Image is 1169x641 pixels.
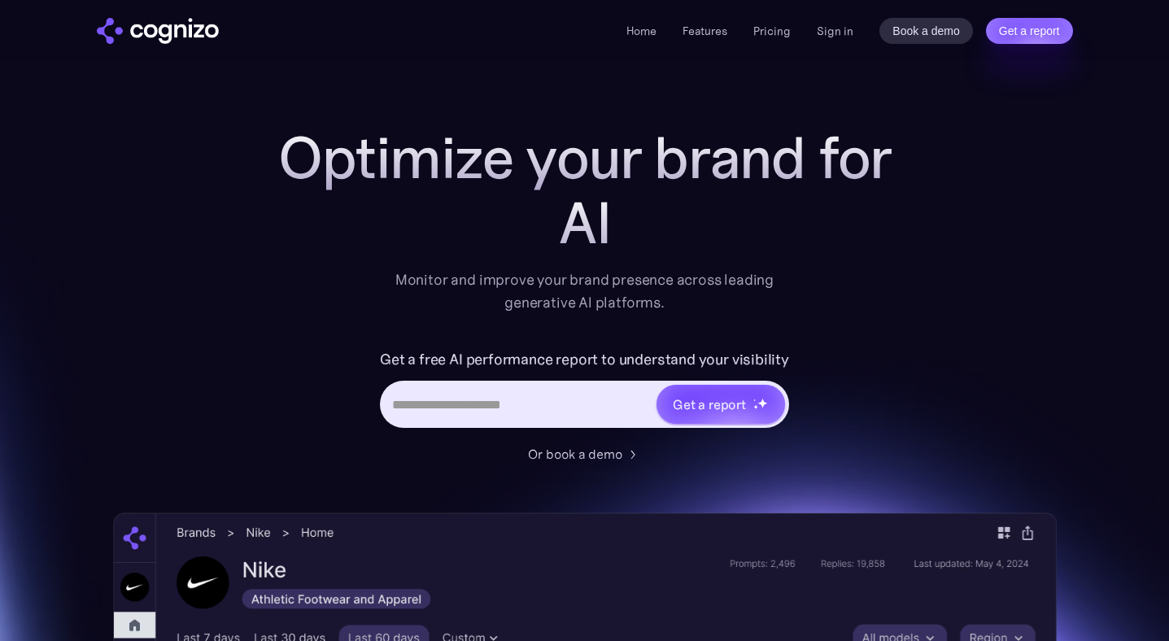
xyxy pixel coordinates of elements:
[626,24,656,38] a: Home
[97,18,219,44] img: cognizo logo
[753,24,791,38] a: Pricing
[753,399,756,401] img: star
[260,125,910,190] h1: Optimize your brand for
[879,18,973,44] a: Book a demo
[97,18,219,44] a: home
[380,347,789,436] form: Hero URL Input Form
[683,24,727,38] a: Features
[380,347,789,373] label: Get a free AI performance report to understand your visibility
[986,18,1073,44] a: Get a report
[753,404,759,410] img: star
[260,190,910,255] div: AI
[817,21,853,41] a: Sign in
[528,444,622,464] div: Or book a demo
[757,398,768,408] img: star
[528,444,642,464] a: Or book a demo
[673,395,746,414] div: Get a report
[385,268,785,314] div: Monitor and improve your brand presence across leading generative AI platforms.
[655,383,787,425] a: Get a reportstarstarstar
